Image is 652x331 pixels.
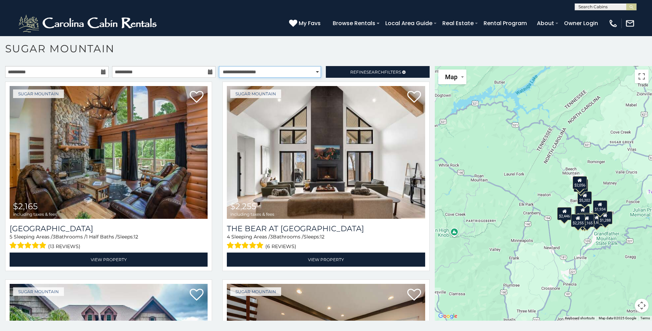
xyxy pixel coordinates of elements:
[10,224,208,233] h3: Grouse Moor Lodge
[10,233,208,251] div: Sleeping Areas / Bathrooms / Sleeps:
[10,234,12,240] span: 5
[10,86,208,219] img: Grouse Moor Lodge
[227,234,230,240] span: 4
[575,206,589,219] div: $1,306
[230,287,281,296] a: Sugar Mountain
[579,214,594,227] div: $2,165
[557,207,572,220] div: $2,446
[635,70,649,83] button: Toggle fullscreen view
[436,312,459,321] img: Google
[382,17,436,29] a: Local Area Guide
[227,233,425,251] div: Sleeping Areas / Bathrooms / Sleeps:
[572,176,587,189] div: $2,056
[350,70,401,75] span: Refine Filters
[13,201,38,211] span: $2,165
[265,242,296,251] span: (6 reviews)
[593,200,607,213] div: $1,934
[326,66,429,78] a: RefineSearchFilters
[227,86,425,219] a: The Bear At Sugar Mountain $2,255 including taxes & fees
[190,90,203,105] a: Add to favorites
[366,70,384,75] span: Search
[561,17,601,29] a: Owner Login
[227,224,425,233] a: The Bear At [GEOGRAPHIC_DATA]
[436,312,459,321] a: Open this area in Google Maps (opens a new window)
[53,234,55,240] span: 3
[598,211,612,224] div: $1,288
[577,191,592,204] div: $5,202
[635,299,649,312] button: Map camera controls
[407,90,421,105] a: Add to favorites
[439,17,477,29] a: Real Estate
[48,242,80,251] span: (13 reviews)
[13,89,64,98] a: Sugar Mountain
[227,224,425,233] h3: The Bear At Sugar Mountain
[599,316,636,320] span: Map data ©2025 Google
[299,19,321,28] span: My Favs
[533,17,557,29] a: About
[227,86,425,219] img: The Bear At Sugar Mountain
[571,214,585,227] div: $2,255
[270,234,273,240] span: 3
[10,86,208,219] a: Grouse Moor Lodge $2,165 including taxes & fees
[329,17,379,29] a: Browse Rentals
[640,316,650,320] a: Terms
[190,288,203,302] a: Add to favorites
[134,234,138,240] span: 12
[608,19,618,28] img: phone-regular-white.png
[320,234,324,240] span: 12
[589,213,604,226] div: $1,659
[13,212,57,216] span: including taxes & fees
[445,73,457,81] span: Map
[230,212,274,216] span: including taxes & fees
[407,288,421,302] a: Add to favorites
[17,13,160,34] img: White-1-2.png
[579,213,594,226] div: $2,740
[480,17,530,29] a: Rental Program
[13,287,64,296] a: Sugar Mountain
[86,234,117,240] span: 1 Half Baths /
[625,19,635,28] img: mail-regular-white.png
[227,253,425,267] a: View Property
[565,316,595,321] button: Keyboard shortcuts
[575,206,590,219] div: $1,868
[10,224,208,233] a: [GEOGRAPHIC_DATA]
[289,19,322,28] a: My Favs
[10,253,208,267] a: View Property
[230,201,256,211] span: $2,255
[230,89,281,98] a: Sugar Mountain
[438,70,466,84] button: Change map style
